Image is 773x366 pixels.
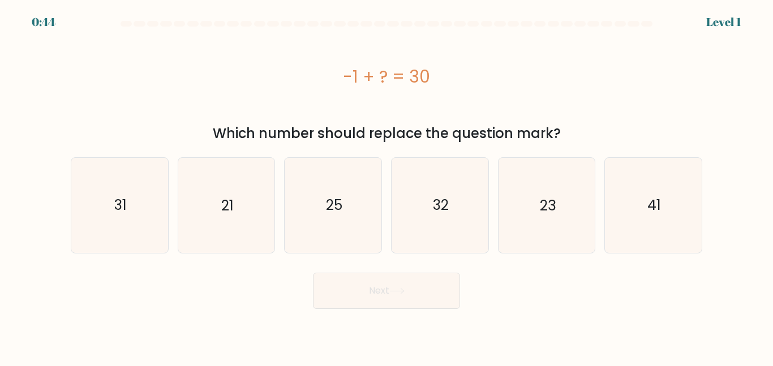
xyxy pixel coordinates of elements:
div: 0:44 [32,14,55,31]
div: Which number should replace the question mark? [78,123,695,144]
button: Next [313,273,460,309]
text: 41 [647,195,661,215]
div: Level 1 [706,14,741,31]
text: 25 [326,195,342,215]
text: 21 [221,195,234,215]
text: 23 [540,195,556,215]
text: 31 [114,195,127,215]
text: 32 [433,195,449,215]
div: -1 + ? = 30 [71,64,702,89]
